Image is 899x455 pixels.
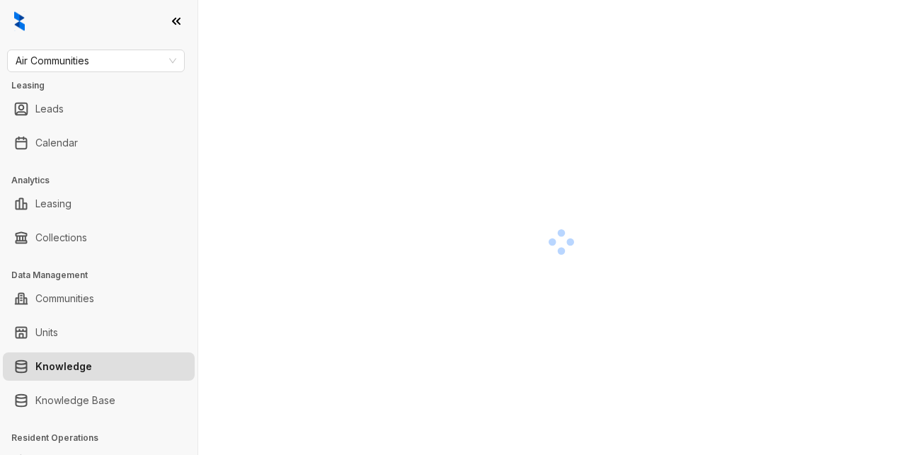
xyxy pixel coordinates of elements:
[3,386,195,415] li: Knowledge Base
[35,352,92,381] a: Knowledge
[3,224,195,252] li: Collections
[35,129,78,157] a: Calendar
[11,174,197,187] h3: Analytics
[11,432,197,444] h3: Resident Operations
[35,224,87,252] a: Collections
[16,50,176,71] span: Air Communities
[35,95,64,123] a: Leads
[35,190,71,218] a: Leasing
[35,318,58,347] a: Units
[3,318,195,347] li: Units
[3,352,195,381] li: Knowledge
[3,284,195,313] li: Communities
[35,386,115,415] a: Knowledge Base
[3,190,195,218] li: Leasing
[35,284,94,313] a: Communities
[3,95,195,123] li: Leads
[11,79,197,92] h3: Leasing
[11,269,197,282] h3: Data Management
[14,11,25,31] img: logo
[3,129,195,157] li: Calendar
